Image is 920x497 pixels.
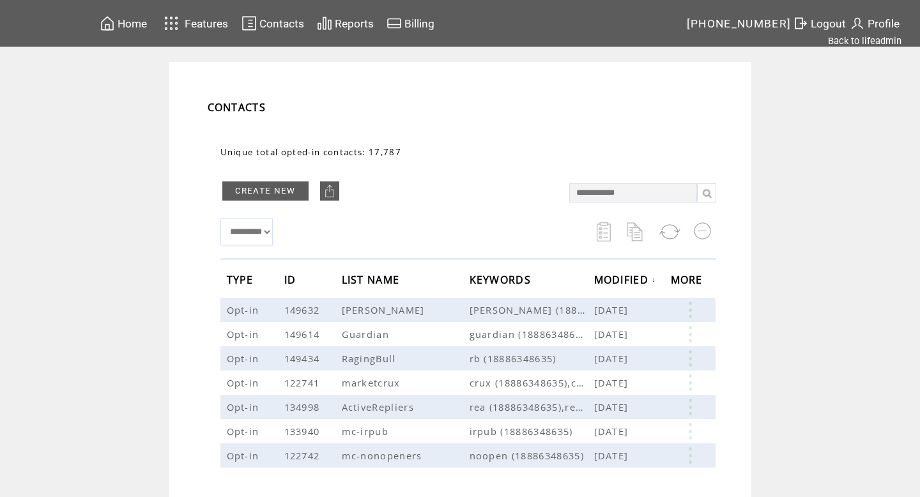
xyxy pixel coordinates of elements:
[259,17,304,30] span: Contacts
[470,328,594,340] span: guardian (18886348635)
[868,17,900,30] span: Profile
[240,13,306,33] a: Contacts
[342,270,403,293] span: LIST NAME
[470,275,535,283] a: KEYWORDS
[594,328,632,340] span: [DATE]
[284,275,300,283] a: ID
[158,11,231,36] a: Features
[335,17,374,30] span: Reports
[687,17,792,30] span: [PHONE_NUMBER]
[227,328,263,340] span: Opt-in
[342,303,428,316] span: [PERSON_NAME]
[594,303,632,316] span: [DATE]
[227,303,263,316] span: Opt-in
[671,270,706,293] span: MORE
[828,35,901,47] a: Back to lifeadmin
[470,449,594,462] span: noopen (18886348635)
[284,376,323,389] span: 122741
[227,449,263,462] span: Opt-in
[470,303,594,316] span: meza (18886348635)
[594,401,632,413] span: [DATE]
[284,425,323,438] span: 133940
[227,376,263,389] span: Opt-in
[284,270,300,293] span: ID
[284,401,323,413] span: 134998
[594,270,652,293] span: MODIFIED
[315,13,376,33] a: Reports
[387,15,402,31] img: creidtcard.svg
[342,449,425,462] span: mc-nonopeners
[100,15,115,31] img: home.svg
[227,275,257,283] a: TYPE
[470,425,594,438] span: irpub (18886348635)
[594,275,657,283] a: MODIFIED↓
[793,15,808,31] img: exit.svg
[227,270,257,293] span: TYPE
[470,270,535,293] span: KEYWORDS
[222,181,309,201] a: CREATE NEW
[317,15,332,31] img: chart.svg
[470,401,594,413] span: rea (18886348635),read (18886348635),ready (18886348635)
[594,425,632,438] span: [DATE]
[811,17,846,30] span: Logout
[791,13,848,33] a: Logout
[284,328,323,340] span: 149614
[342,425,392,438] span: mc-irpub
[160,13,183,34] img: features.svg
[227,352,263,365] span: Opt-in
[241,15,257,31] img: contacts.svg
[385,13,436,33] a: Billing
[594,449,632,462] span: [DATE]
[594,376,632,389] span: [DATE]
[594,352,632,365] span: [DATE]
[118,17,147,30] span: Home
[284,303,323,316] span: 149632
[227,401,263,413] span: Opt-in
[342,352,399,365] span: RagingBull
[342,275,403,283] a: LIST NAME
[470,376,594,389] span: crux (18886348635),crux (40691),crux (71441-US),hawk (18886348635),LOL (18886348635),now (1888634...
[848,13,901,33] a: Profile
[850,15,865,31] img: profile.svg
[284,352,323,365] span: 149434
[185,17,228,30] span: Features
[342,328,393,340] span: Guardian
[323,185,336,197] img: upload.png
[342,376,404,389] span: marketcrux
[342,401,418,413] span: ActiveRepliers
[98,13,149,33] a: Home
[470,352,594,365] span: rb (18886348635)
[404,17,434,30] span: Billing
[227,425,263,438] span: Opt-in
[220,146,402,158] span: Unique total opted-in contacts: 17,787
[284,449,323,462] span: 122742
[208,100,266,114] span: CONTACTS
